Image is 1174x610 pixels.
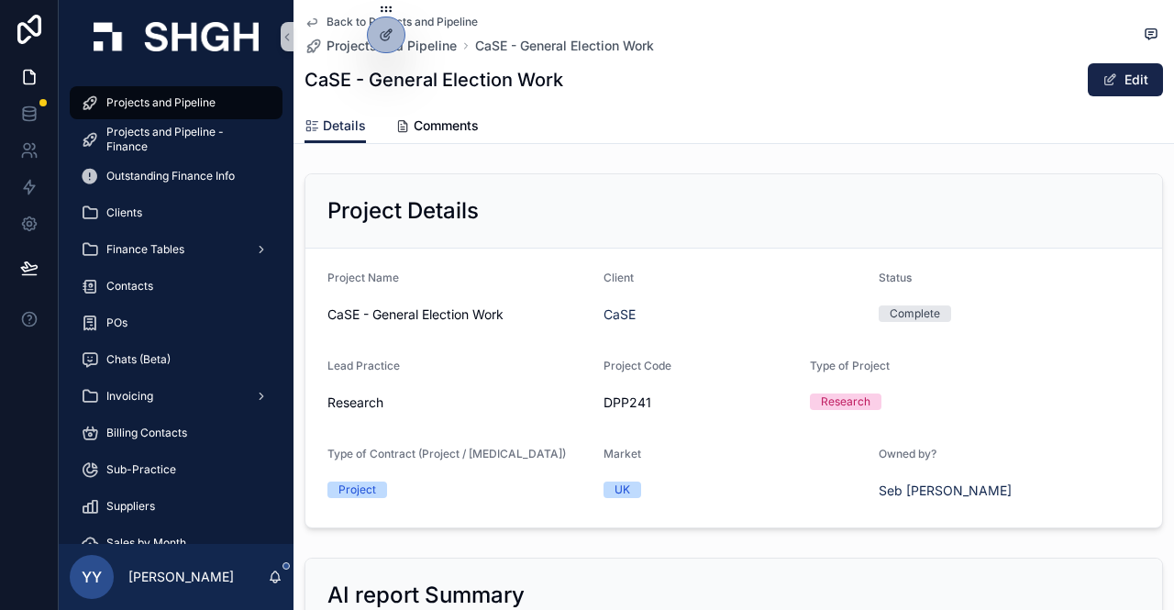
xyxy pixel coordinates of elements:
[106,352,171,367] span: Chats (Beta)
[106,205,142,220] span: Clients
[810,359,890,372] span: Type of Project
[879,271,912,284] span: Status
[106,499,155,514] span: Suppliers
[70,160,282,193] a: Outstanding Finance Info
[70,416,282,449] a: Billing Contacts
[604,447,641,460] span: Market
[106,389,153,404] span: Invoicing
[604,359,671,372] span: Project Code
[70,233,282,266] a: Finance Tables
[414,116,479,135] span: Comments
[604,271,634,284] span: Client
[106,125,264,154] span: Projects and Pipeline - Finance
[475,37,654,55] a: CaSE - General Election Work
[327,447,566,460] span: Type of Contract (Project / [MEDICAL_DATA])
[327,305,589,324] span: CaSE - General Election Work
[1088,63,1163,96] button: Edit
[106,426,187,440] span: Billing Contacts
[615,482,630,498] div: UK
[327,37,457,55] span: Projects and Pipeline
[82,566,102,588] span: YY
[604,394,796,412] span: DPP241
[106,95,216,110] span: Projects and Pipeline
[395,109,479,146] a: Comments
[106,242,184,257] span: Finance Tables
[327,581,525,610] h2: AI report Summary
[128,568,234,586] p: [PERSON_NAME]
[338,482,376,498] div: Project
[879,447,936,460] span: Owned by?
[70,306,282,339] a: POs
[879,482,1012,500] a: Seb [PERSON_NAME]
[106,536,186,550] span: Sales by Month
[70,380,282,413] a: Invoicing
[305,15,478,29] a: Back to Projects and Pipeline
[821,394,870,410] div: Research
[890,305,940,322] div: Complete
[70,490,282,523] a: Suppliers
[59,73,293,544] div: scrollable content
[305,37,457,55] a: Projects and Pipeline
[106,169,235,183] span: Outstanding Finance Info
[70,527,282,560] a: Sales by Month
[327,394,383,412] span: Research
[327,271,399,284] span: Project Name
[305,67,563,93] h1: CaSE - General Election Work
[327,359,400,372] span: Lead Practice
[106,316,127,330] span: POs
[327,15,478,29] span: Back to Projects and Pipeline
[70,123,282,156] a: Projects and Pipeline - Finance
[106,279,153,294] span: Contacts
[70,270,282,303] a: Contacts
[323,116,366,135] span: Details
[327,196,479,226] h2: Project Details
[305,109,366,144] a: Details
[70,86,282,119] a: Projects and Pipeline
[94,22,259,51] img: App logo
[106,462,176,477] span: Sub-Practice
[604,305,636,324] a: CaSE
[70,453,282,486] a: Sub-Practice
[70,343,282,376] a: Chats (Beta)
[70,196,282,229] a: Clients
